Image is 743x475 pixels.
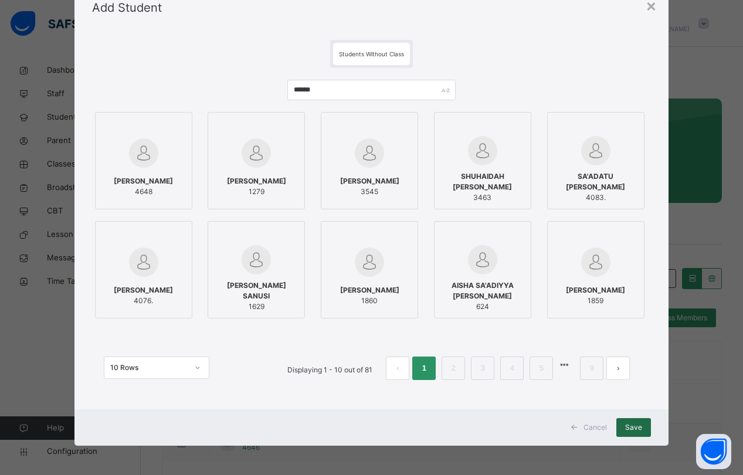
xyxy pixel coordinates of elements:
span: 1279 [227,186,286,197]
button: prev page [386,357,409,380]
img: default.svg [581,247,610,277]
li: Displaying 1 - 10 out of 81 [279,357,381,380]
a: 1 [419,361,430,376]
span: 4076. [114,296,173,306]
button: next page [606,357,630,380]
img: default.svg [129,247,158,277]
a: 5 [536,361,547,376]
span: Add Student [92,1,162,15]
span: 1859 [566,296,625,306]
span: [PERSON_NAME] [114,176,173,186]
button: Open asap [696,434,731,469]
li: 5 [530,357,553,380]
li: 4 [500,357,524,380]
span: [PERSON_NAME] [340,176,399,186]
li: 下一页 [606,357,630,380]
img: default.svg [355,138,384,168]
img: default.svg [468,136,497,165]
span: 1629 [214,301,298,312]
img: default.svg [355,247,384,277]
li: 2 [442,357,465,380]
li: 9 [580,357,603,380]
img: default.svg [242,245,271,274]
span: AISHA SA'ADIYYA [PERSON_NAME] [440,280,525,301]
a: 9 [586,361,598,376]
span: Cancel [583,422,607,433]
a: 4 [507,361,518,376]
span: [PERSON_NAME] [566,285,625,296]
span: 3463 [440,192,525,203]
span: [PERSON_NAME] SANUSI [214,280,298,301]
li: 3 [471,357,494,380]
li: 1 [412,357,436,380]
li: 向后 5 页 [556,357,572,373]
img: default.svg [468,245,497,274]
img: default.svg [129,138,158,168]
span: 4648 [114,186,173,197]
span: SA'ADATU [PERSON_NAME] [554,171,638,192]
span: [PERSON_NAME] [340,285,399,296]
span: SHUHAIDAH [PERSON_NAME] [440,171,525,192]
span: Save [625,422,642,433]
a: 2 [448,361,459,376]
img: default.svg [242,138,271,168]
a: 3 [477,361,488,376]
span: 4083. [554,192,638,203]
span: 624 [440,301,525,312]
span: 1860 [340,296,399,306]
img: default.svg [581,136,610,165]
div: 10 Rows [110,362,188,373]
span: Students Without Class [339,50,404,57]
span: 3545 [340,186,399,197]
span: [PERSON_NAME] [227,176,286,186]
span: [PERSON_NAME] [114,285,173,296]
li: 上一页 [386,357,409,380]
